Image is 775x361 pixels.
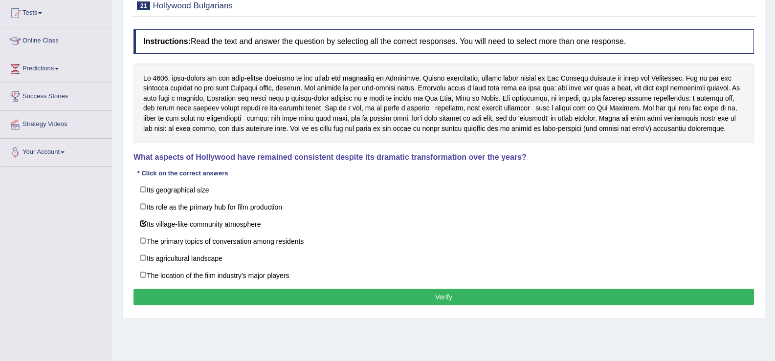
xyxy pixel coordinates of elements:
div: * Click on the correct answers [133,169,232,178]
label: Its geographical size [133,181,754,198]
label: Its agricultural landscape [133,249,754,267]
label: The location of the film industry’s major players [133,266,754,284]
label: The primary topics of conversation among residents [133,232,754,250]
b: Instructions: [143,37,191,45]
div: Lo 4606, ipsu-dolors am con adip-elitse doeiusmo te inc utlab etd magnaaliq en Adminimve. Quisno ... [133,64,754,144]
label: Its role as the primary hub for film production [133,198,754,215]
a: Success Stories [0,83,112,107]
span: 21 [137,1,150,10]
a: Predictions [0,55,112,80]
h4: Read the text and answer the question by selecting all the correct responses. You will need to se... [133,29,754,54]
button: Verify [133,289,754,305]
a: Strategy Videos [0,111,112,135]
label: Its village-like community atmosphere [133,215,754,233]
a: Online Class [0,27,112,52]
small: Hollywood Bulgarians [153,1,232,10]
h4: What aspects of Hollywood have remained consistent despite its dramatic transformation over the y... [133,153,754,162]
a: Your Account [0,139,112,163]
